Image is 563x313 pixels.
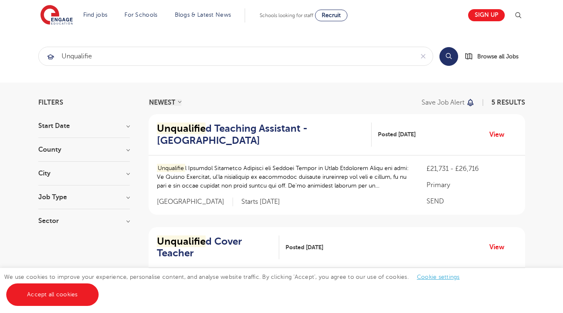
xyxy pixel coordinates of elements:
[427,196,516,206] p: SEND
[477,52,518,61] span: Browse all Jobs
[157,235,206,247] mark: Unqualifie
[39,47,414,65] input: Submit
[157,123,365,147] h2: d Teaching Assistant - [GEOGRAPHIC_DATA]
[422,99,475,106] button: Save job alert
[6,283,99,306] a: Accept all cookies
[38,170,130,177] h3: City
[422,99,464,106] p: Save job alert
[175,12,231,18] a: Blogs & Latest News
[465,52,525,61] a: Browse all Jobs
[83,12,108,18] a: Find jobs
[417,274,460,280] a: Cookie settings
[285,243,323,252] span: Posted [DATE]
[4,274,468,298] span: We use cookies to improve your experience, personalise content, and analyse website traffic. By c...
[427,180,516,190] p: Primary
[38,99,63,106] span: Filters
[241,198,280,206] p: Starts [DATE]
[157,123,372,147] a: Unqualified Teaching Assistant - [GEOGRAPHIC_DATA]
[38,194,130,200] h3: Job Type
[414,47,433,65] button: Clear
[157,164,410,190] p: l Ipsumdol Sitametco Adipisci eli Seddoei Tempor in Utlab Etdolorem Aliqu eni admi: Ve Quisno Exe...
[489,242,511,253] a: View
[38,146,130,153] h3: County
[468,9,505,21] a: Sign up
[489,129,511,140] a: View
[40,5,73,26] img: Engage Education
[260,13,313,18] span: Schools looking for staff
[157,198,233,206] span: [GEOGRAPHIC_DATA]
[157,235,279,260] a: Unqualified Cover Teacher
[491,99,525,106] span: 5 RESULTS
[378,130,416,139] span: Posted [DATE]
[315,10,347,21] a: Recruit
[322,12,341,18] span: Recruit
[157,123,206,134] mark: Unqualifie
[38,123,130,129] h3: Start Date
[427,164,516,174] p: £21,731 - £26,716
[124,12,157,18] a: For Schools
[439,47,458,66] button: Search
[157,235,273,260] h2: d Cover Teacher
[38,47,433,66] div: Submit
[38,218,130,224] h3: Sector
[157,164,186,173] mark: Unqualifie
